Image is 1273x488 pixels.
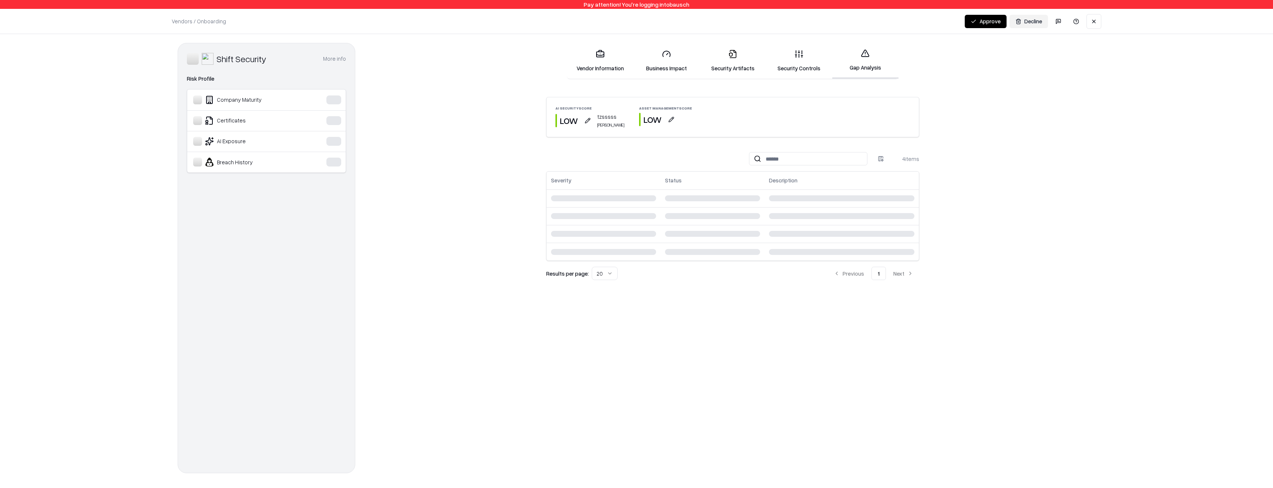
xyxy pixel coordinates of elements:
[216,53,266,65] div: Shift Security
[766,44,832,78] a: Security Controls
[1010,15,1048,28] button: Decline
[769,176,797,184] div: Description
[633,44,699,78] a: Business Impact
[551,176,571,184] div: Severity
[965,15,1007,28] button: Approve
[172,17,226,25] p: Vendors / Onboarding
[546,270,589,277] p: Results per page:
[193,116,304,125] div: Certificates
[639,106,692,110] div: Asset Management Score
[597,122,624,128] span: [PERSON_NAME]
[644,114,662,125] span: LOW
[828,267,919,280] nav: pagination
[193,158,304,166] div: Breach History
[555,106,624,110] div: AI Security Score
[832,43,899,79] a: Gap Analysis
[871,267,886,280] button: 1
[597,113,624,128] div: tzsssss
[193,137,304,146] div: AI Exposure
[567,44,633,78] a: Vendor Information
[699,44,766,78] a: Security Artifacts
[193,95,304,104] div: Company Maturity
[890,155,919,163] div: 4 items
[187,74,346,83] div: Risk Profile
[323,52,346,65] button: More info
[560,115,578,127] span: LOW
[665,176,682,184] div: Status
[202,53,214,65] img: Shift Security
